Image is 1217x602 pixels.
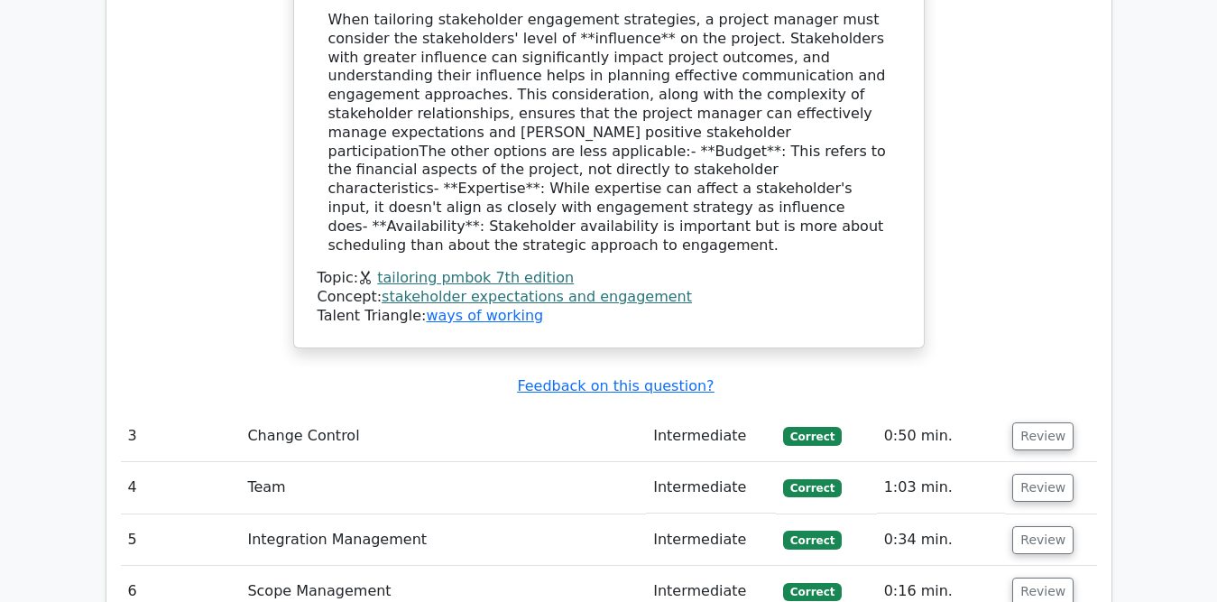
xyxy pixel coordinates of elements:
[328,11,890,255] div: When tailoring stakeholder engagement strategies, a project manager must consider the stakeholder...
[877,411,1006,462] td: 0:50 min.
[783,583,842,601] span: Correct
[783,531,842,549] span: Correct
[121,514,241,566] td: 5
[121,411,241,462] td: 3
[877,462,1006,514] td: 1:03 min.
[1012,526,1074,554] button: Review
[377,269,574,286] a: tailoring pmbok 7th edition
[318,269,900,325] div: Talent Triangle:
[426,307,543,324] a: ways of working
[646,514,776,566] td: Intermediate
[646,462,776,514] td: Intermediate
[877,514,1006,566] td: 0:34 min.
[240,411,646,462] td: Change Control
[783,427,842,445] span: Correct
[318,288,900,307] div: Concept:
[1012,474,1074,502] button: Review
[318,269,900,288] div: Topic:
[1012,422,1074,450] button: Review
[240,514,646,566] td: Integration Management
[783,479,842,497] span: Correct
[646,411,776,462] td: Intermediate
[240,462,646,514] td: Team
[382,288,692,305] a: stakeholder expectations and engagement
[121,462,241,514] td: 4
[517,377,714,394] a: Feedback on this question?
